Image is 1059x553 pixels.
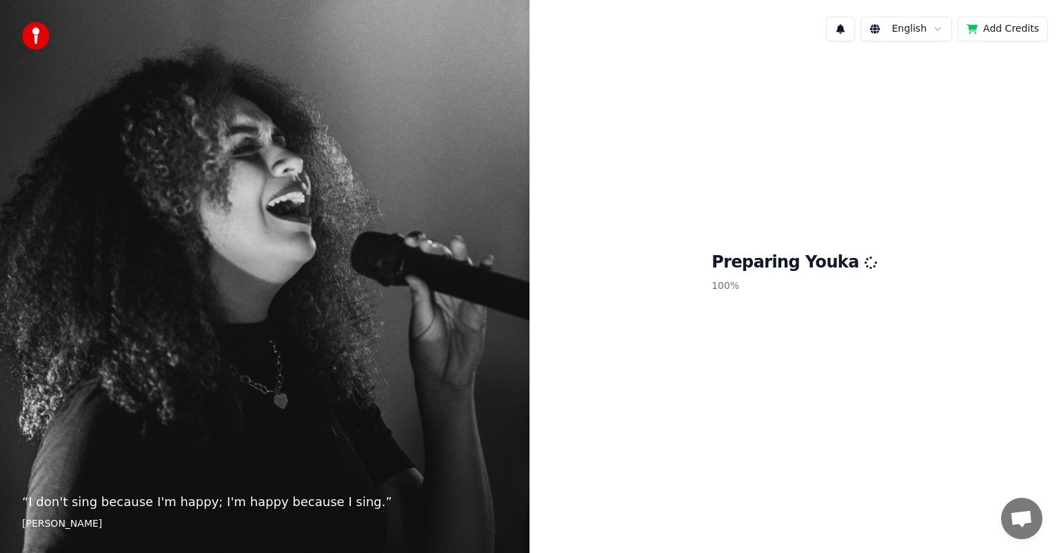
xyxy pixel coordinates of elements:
div: Open chat [1001,498,1042,539]
img: youka [22,22,50,50]
p: “ I don't sing because I'm happy; I'm happy because I sing. ” [22,492,507,512]
footer: [PERSON_NAME] [22,517,507,531]
button: Add Credits [958,17,1048,41]
p: 100 % [712,274,877,299]
h1: Preparing Youka [712,252,877,274]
